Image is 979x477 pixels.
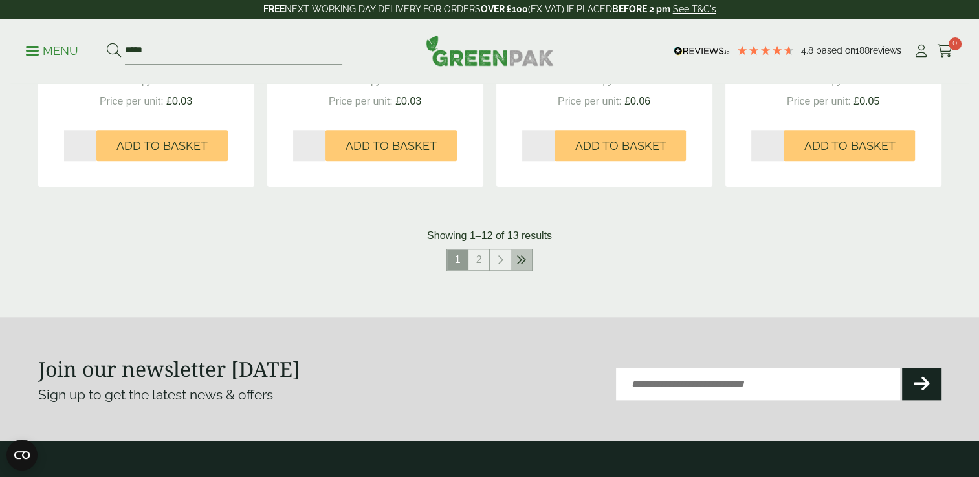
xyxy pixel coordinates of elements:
[784,130,915,161] button: Add to Basket
[426,35,554,66] img: GreenPak Supplies
[804,139,895,153] span: Add to Basket
[555,130,686,161] button: Add to Basket
[787,96,851,107] span: Price per unit:
[619,75,636,86] span: 500
[624,96,650,107] span: £0.06
[96,130,228,161] button: Add to Basket
[263,4,285,14] strong: FREE
[427,228,552,244] p: Showing 1–12 of 13 results
[736,45,795,56] div: 4.79 Stars
[801,75,845,86] span: Case qty:
[674,47,730,56] img: REVIEWS.io
[848,75,865,86] span: 500
[949,37,962,50] span: 0
[801,45,816,56] span: 4.8
[855,45,870,56] span: 188
[6,440,38,471] button: Open CMP widget
[853,96,879,107] span: £0.05
[387,75,410,86] span: 1000
[38,355,300,383] strong: Join our newsletter [DATE]
[26,43,78,59] p: Menu
[575,139,666,153] span: Add to Basket
[913,45,929,58] i: My Account
[481,4,528,14] strong: OVER £100
[612,4,670,14] strong: BEFORE 2 pm
[558,96,622,107] span: Price per unit:
[870,45,901,56] span: reviews
[100,96,164,107] span: Price per unit:
[26,43,78,56] a: Menu
[116,139,208,153] span: Add to Basket
[38,385,445,405] p: Sign up to get the latest news & offers
[447,249,468,270] span: 1
[468,249,489,270] a: 2
[325,130,457,161] button: Add to Basket
[329,96,393,107] span: Price per unit:
[572,75,616,86] span: Case qty:
[158,75,181,86] span: 1000
[937,45,953,58] i: Cart
[340,75,384,86] span: Case qty:
[166,96,192,107] span: £0.03
[673,4,716,14] a: See T&C's
[346,139,437,153] span: Add to Basket
[937,41,953,61] a: 0
[816,45,855,56] span: Based on
[111,75,155,86] span: Case qty:
[395,96,421,107] span: £0.03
